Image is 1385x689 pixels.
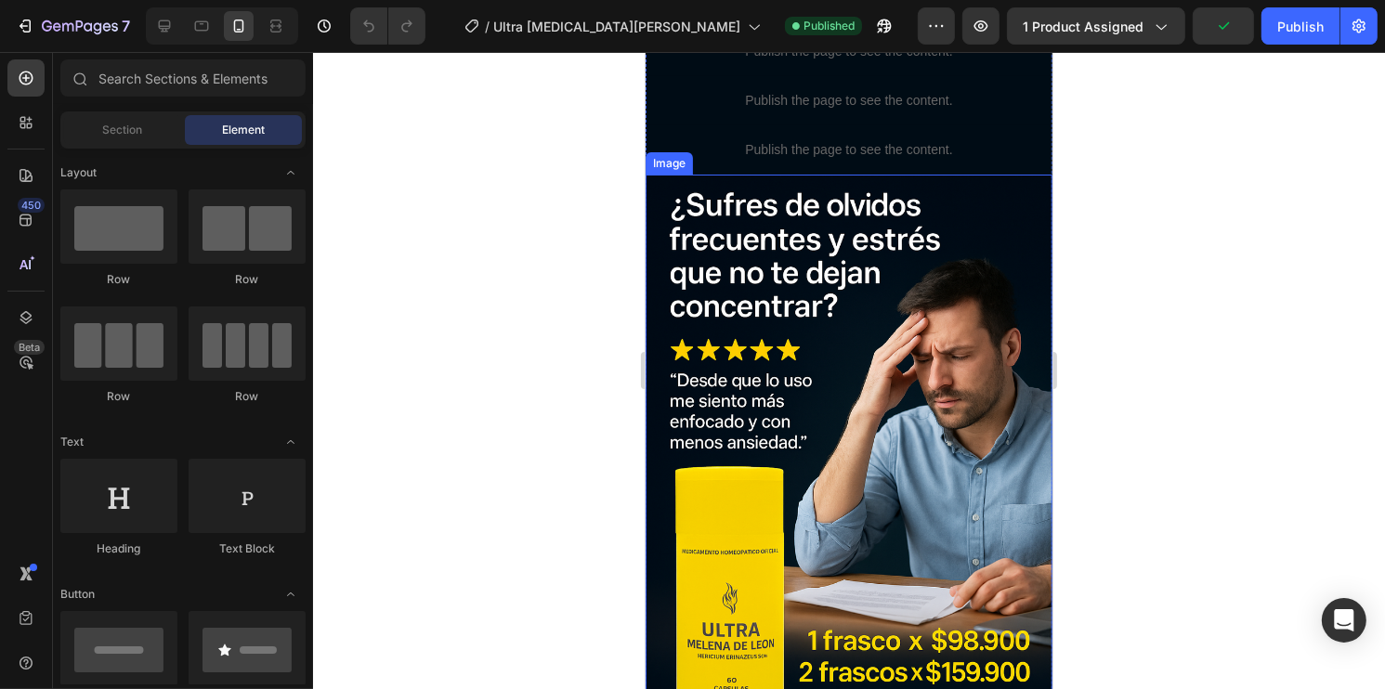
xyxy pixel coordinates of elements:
div: Row [189,271,306,288]
div: Open Intercom Messenger [1322,598,1366,643]
div: Beta [14,340,45,355]
iframe: Design area [646,52,1052,689]
span: Ultra [MEDICAL_DATA][PERSON_NAME] [493,17,740,36]
p: 7 [122,15,130,37]
div: Publish [1277,17,1324,36]
span: Element [222,122,265,138]
div: Row [189,388,306,405]
div: 450 [18,198,45,213]
button: 1 product assigned [1007,7,1185,45]
div: Heading [60,540,177,557]
button: Publish [1261,7,1339,45]
span: Toggle open [276,158,306,188]
span: Button [60,586,95,603]
span: Text [60,434,84,450]
span: Toggle open [276,427,306,457]
div: Row [60,271,177,288]
span: Toggle open [276,579,306,609]
div: Row [60,388,177,405]
div: Undo/Redo [350,7,425,45]
span: 1 product assigned [1023,17,1143,36]
span: Section [103,122,143,138]
input: Search Sections & Elements [60,59,306,97]
span: Published [804,18,855,34]
button: 7 [7,7,138,45]
div: Text Block [189,540,306,557]
span: Layout [60,164,97,181]
span: / [485,17,490,36]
